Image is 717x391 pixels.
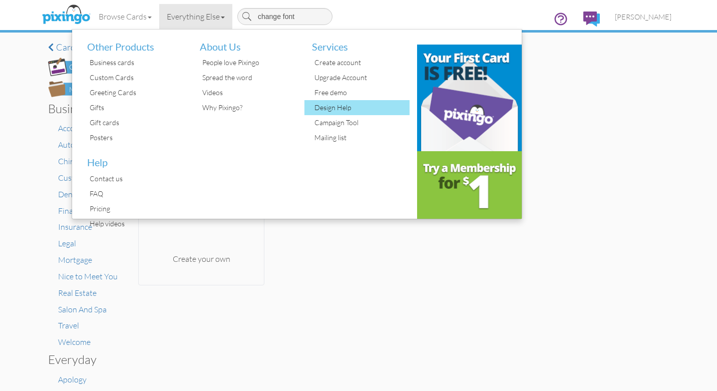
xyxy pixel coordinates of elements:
[58,173,93,183] a: Customer
[58,288,97,298] a: Real Estate
[87,85,185,100] div: Greeting Cards
[312,70,410,85] div: Upgrade Account
[87,216,185,231] div: Help videos
[87,55,185,70] div: Business cards
[58,189,82,199] a: Dental
[58,238,76,248] a: Legal
[48,353,121,366] h3: Everyday
[312,115,410,130] div: Campaign Tool
[80,145,185,171] li: Help
[583,12,600,27] img: comments.svg
[87,186,185,201] div: FAQ
[304,30,410,56] li: Services
[58,304,107,314] a: Salon And Spa
[58,320,79,330] a: Travel
[417,151,522,219] img: e3c53f66-4b0a-4d43-9253-35934b16df62.png
[58,206,117,216] a: Financial Advisor
[615,13,671,21] span: [PERSON_NAME]
[87,171,185,186] div: Contact us
[139,253,264,265] div: Create your own
[48,58,128,76] img: create-own-button.png
[87,115,185,130] div: Gift cards
[58,156,103,166] a: Chiropractor
[58,140,99,150] a: Automotive
[58,337,91,347] a: Welcome
[58,123,97,133] a: Accounting
[48,102,121,115] h3: Business
[58,374,87,384] a: Apology
[48,43,128,53] a: Card home
[58,255,92,265] a: Mortgage
[192,30,297,56] li: About Us
[200,55,297,70] div: People love Pixingo
[58,222,92,232] a: Insurance
[237,8,332,25] input: Search cards
[312,55,410,70] div: Create account
[312,130,410,145] div: Mailing list
[87,100,185,115] div: Gifts
[87,201,185,216] div: Pricing
[69,85,106,95] div: My Projects
[417,45,522,151] img: b31c39d9-a6cc-4959-841f-c4fb373484ab.png
[159,4,232,29] a: Everything Else
[87,70,185,85] div: Custom Cards
[87,130,185,145] div: Posters
[69,62,123,73] div: Create Your Own
[48,81,128,97] img: my-projects-button.png
[607,4,679,30] a: [PERSON_NAME]
[200,85,297,100] div: Videos
[312,85,410,100] div: Free demo
[80,30,185,56] li: Other Products
[200,70,297,85] div: Spread the word
[91,4,159,29] a: Browse Cards
[312,100,410,115] div: Design Help
[40,3,93,28] img: pixingo logo
[58,271,118,281] a: Nice to Meet You
[200,100,297,115] div: Why Pixingo?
